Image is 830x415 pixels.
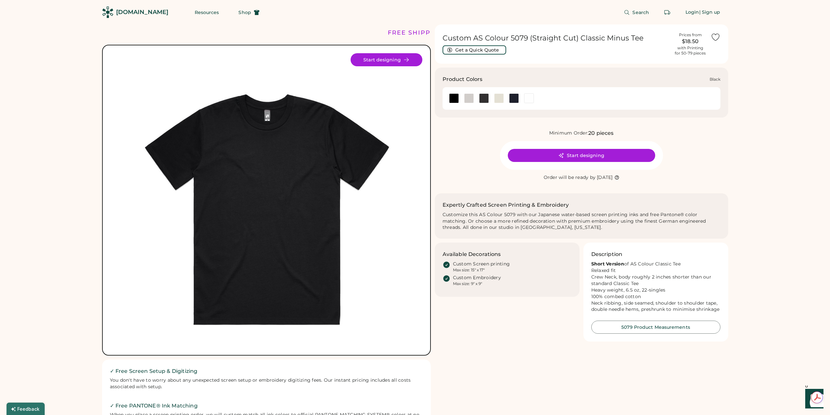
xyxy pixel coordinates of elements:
[632,10,649,15] span: Search
[591,321,720,334] button: 5079 Product Measurements
[674,38,707,45] div: $18.50
[661,6,674,19] button: Retrieve an order
[443,45,506,55] button: Get a Quick Quote
[110,402,423,410] h2: ✓ Free PANTONE® Ink Matching
[686,9,699,16] div: Login
[710,77,720,82] div: Black
[443,34,670,43] h1: Custom AS Colour 5079 (Straight Cut) Classic Minus Tee
[443,201,569,209] h2: Expertly Crafted Screen Printing & Embroidery
[351,53,422,66] button: Start designing
[508,149,655,162] button: Start designing
[443,212,720,231] div: Customize this AS Colour 5079 with our Japanese water-based screen printing inks and free Pantone...
[453,267,485,273] div: Max size: 15" x 17"
[443,75,483,83] h3: Product Colors
[549,130,589,136] div: Minimum Order:
[453,281,482,286] div: Max size: 9" x 9"
[699,9,720,16] div: | Sign up
[443,250,501,258] h3: Available Decorations
[231,6,267,19] button: Shop
[675,45,706,56] div: with Printing for 50-79 pieces
[453,261,510,267] div: Custom Screen printing
[616,6,657,19] button: Search
[591,261,720,313] div: of AS Colour Classic Tee Relaxed fit Crew Neck, body roughly 2 inches shorter than our standard C...
[799,386,827,414] iframe: Front Chat
[120,53,413,347] div: 5079 Style Image
[591,261,624,267] strong: Short Version
[102,7,113,18] img: Rendered Logo - Screens
[238,10,251,15] span: Shop
[544,174,596,181] div: Order will be ready by
[679,32,702,38] div: Prices from
[597,174,613,181] div: [DATE]
[588,129,613,137] div: 20 pieces
[591,250,623,258] h3: Description
[453,275,501,281] div: Custom Embroidery
[110,367,423,375] h2: ✓ Free Screen Setup & Digitizing
[116,8,168,16] div: [DOMAIN_NAME]
[120,53,413,347] img: AS Colour 5079 Product Image
[388,28,444,37] div: FREE SHIPPING
[187,6,227,19] button: Resources
[110,377,423,390] div: You don't have to worry about any unexpected screen setup or embroidery digitizing fees. Our inst...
